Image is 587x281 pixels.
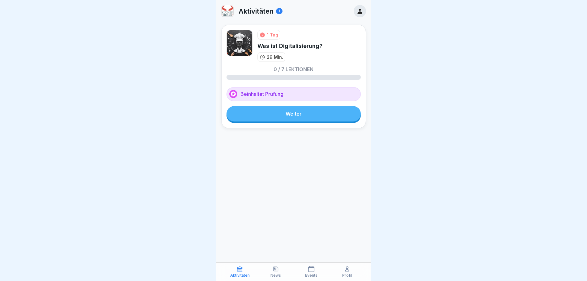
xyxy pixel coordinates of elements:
[222,5,233,17] img: vyjpw951skg073owmonln6kd.png
[276,8,283,14] div: 1
[305,273,317,278] p: Events
[227,106,361,121] a: Weiter
[227,30,252,56] img: y5x905sgboivdubjhbpi2xxs.png
[270,273,281,278] p: News
[342,273,352,278] p: Profil
[230,273,250,278] p: Aktivitäten
[274,67,313,72] p: 0 / 7 Lektionen
[227,87,361,101] div: Beinhaltet Prüfung
[257,42,322,50] div: Was ist Digitalisierung?
[267,54,283,60] p: 29 Min.
[239,7,274,15] p: Aktivitäten
[267,32,278,38] div: 1 Tag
